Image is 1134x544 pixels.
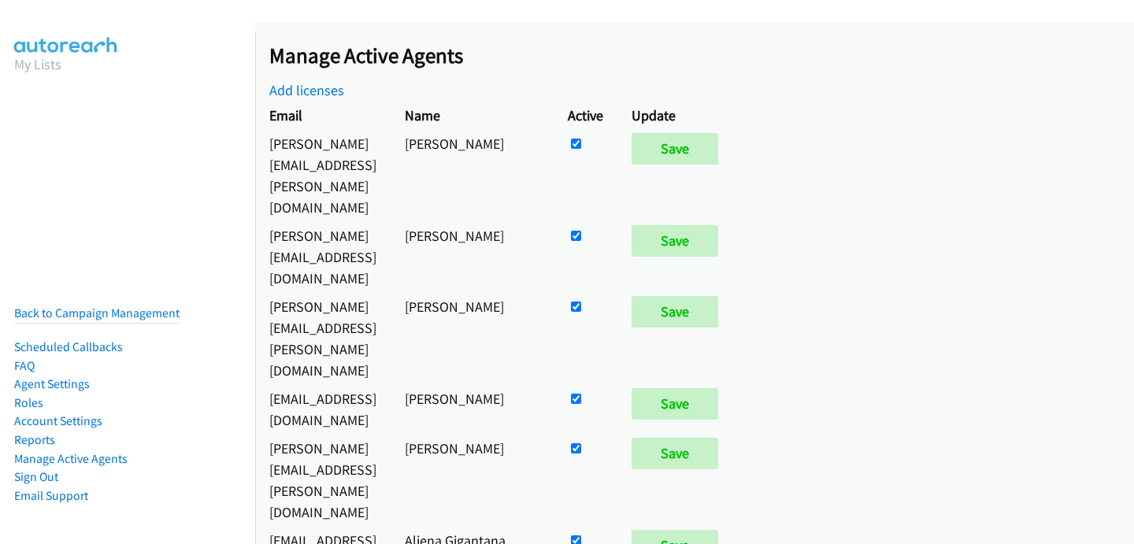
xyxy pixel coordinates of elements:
[632,225,718,257] input: Save
[632,438,718,469] input: Save
[14,469,58,484] a: Sign Out
[554,101,617,129] th: Active
[391,101,554,129] th: Name
[269,43,1134,69] h2: Manage Active Agents
[632,296,718,328] input: Save
[14,55,61,73] a: My Lists
[391,434,554,526] td: [PERSON_NAME]
[14,358,35,373] a: FAQ
[391,129,554,221] td: [PERSON_NAME]
[617,101,739,129] th: Update
[255,101,391,129] th: Email
[1089,209,1134,335] iframe: Resource Center
[255,221,391,292] td: [PERSON_NAME][EMAIL_ADDRESS][DOMAIN_NAME]
[14,488,88,503] a: Email Support
[14,451,128,466] a: Manage Active Agents
[14,339,123,354] a: Scheduled Callbacks
[391,384,554,434] td: [PERSON_NAME]
[391,221,554,292] td: [PERSON_NAME]
[269,81,344,99] a: Add licenses
[1001,476,1122,532] iframe: Checklist
[14,395,43,410] a: Roles
[14,305,180,320] a: Back to Campaign Management
[391,292,554,384] td: [PERSON_NAME]
[255,129,391,221] td: [PERSON_NAME][EMAIL_ADDRESS][PERSON_NAME][DOMAIN_NAME]
[14,432,55,447] a: Reports
[14,376,90,391] a: Agent Settings
[14,413,102,428] a: Account Settings
[632,388,718,420] input: Save
[632,133,718,165] input: Save
[255,434,391,526] td: [PERSON_NAME][EMAIL_ADDRESS][PERSON_NAME][DOMAIN_NAME]
[255,384,391,434] td: [EMAIL_ADDRESS][DOMAIN_NAME]
[255,292,391,384] td: [PERSON_NAME][EMAIL_ADDRESS][PERSON_NAME][DOMAIN_NAME]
